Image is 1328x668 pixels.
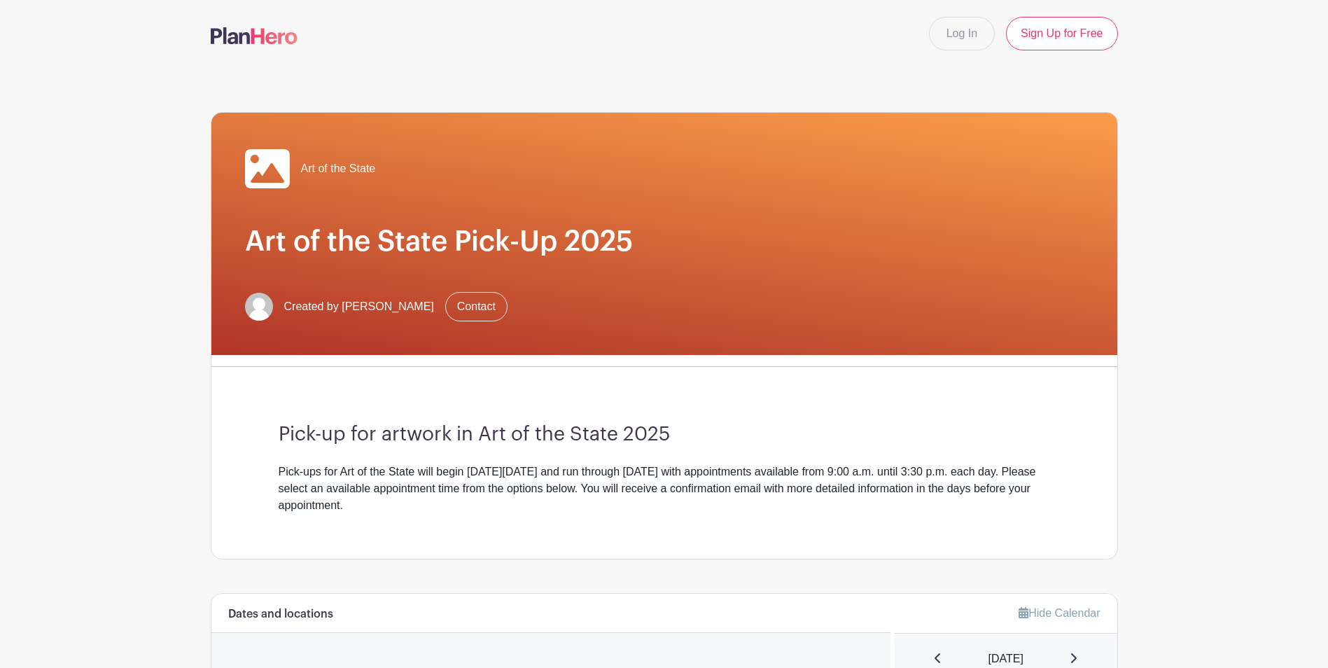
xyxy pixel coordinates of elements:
a: Log In [929,17,995,50]
h3: Pick-up for artwork in Art of the State 2025 [279,423,1050,447]
a: Sign Up for Free [1006,17,1117,50]
a: Hide Calendar [1019,607,1100,619]
img: default-ce2991bfa6775e67f084385cd625a349d9dcbb7a52a09fb2fda1e96e2d18dcdb.png [245,293,273,321]
span: Created by [PERSON_NAME] [284,298,434,315]
h6: Dates and locations [228,608,333,621]
a: Contact [445,292,508,321]
div: Pick-ups for Art of the State will begin [DATE][DATE] and run through [DATE] with appointments av... [279,464,1050,514]
span: [DATE] [988,650,1023,667]
span: Art of the State [301,160,376,177]
img: logo-507f7623f17ff9eddc593b1ce0a138ce2505c220e1c5a4e2b4648c50719b7d32.svg [211,27,298,44]
h1: Art of the State Pick-Up 2025 [245,225,1084,258]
